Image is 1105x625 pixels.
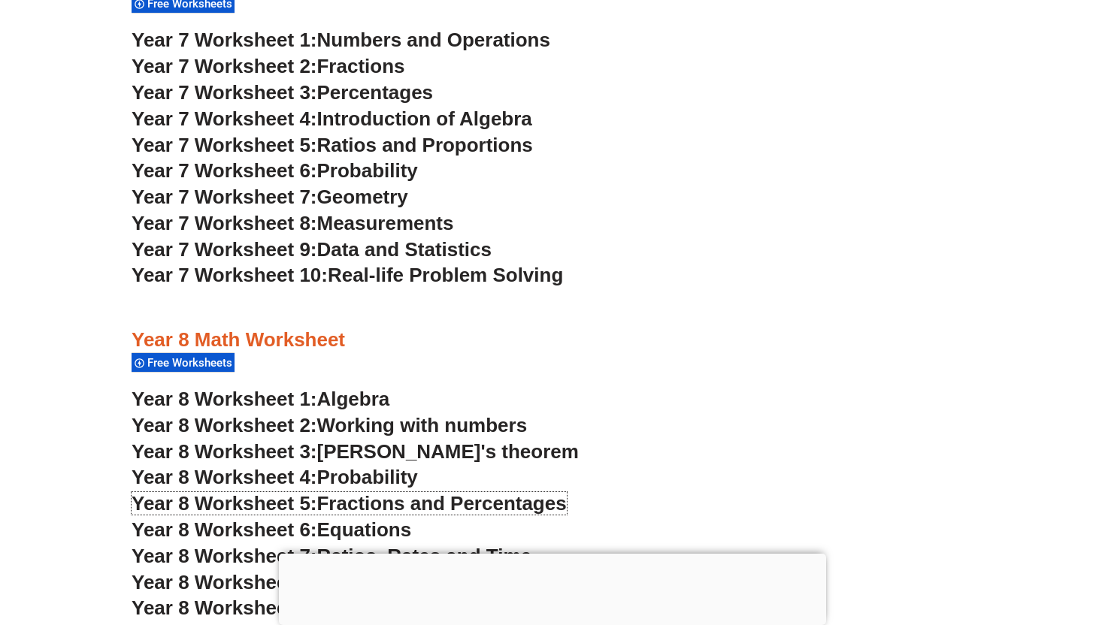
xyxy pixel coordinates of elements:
[317,212,454,234] span: Measurements
[132,388,317,410] span: Year 8 Worksheet 1:
[132,159,317,182] span: Year 7 Worksheet 6:
[132,186,408,208] a: Year 7 Worksheet 7:Geometry
[317,186,408,208] span: Geometry
[317,492,567,515] span: Fractions and Percentages
[132,414,527,436] a: Year 8 Worksheet 2:Working with numbers
[317,159,418,182] span: Probability
[132,545,531,567] a: Year 8 Worksheet 7:Ratios, Rates and Time
[317,107,532,130] span: Introduction of Algebra
[132,518,317,541] span: Year 8 Worksheet 6:
[317,466,418,488] span: Probability
[132,186,317,208] span: Year 7 Worksheet 7:
[279,554,826,621] iframe: Advertisement
[132,518,411,541] a: Year 8 Worksheet 6:Equations
[132,159,418,182] a: Year 7 Worksheet 6:Probability
[317,81,434,104] span: Percentages
[132,466,418,488] a: Year 8 Worksheet 4:Probability
[317,238,492,261] span: Data and Statistics
[132,134,317,156] span: Year 7 Worksheet 5:
[132,440,579,463] a: Year 8 Worksheet 3:[PERSON_NAME]'s theorem
[132,238,317,261] span: Year 7 Worksheet 9:
[132,264,563,286] a: Year 7 Worksheet 10:Real-life Problem Solving
[317,518,412,541] span: Equations
[132,55,404,77] a: Year 7 Worksheet 2:Fractions
[132,238,492,261] a: Year 7 Worksheet 9:Data and Statistics
[132,492,317,515] span: Year 8 Worksheet 5:
[317,55,405,77] span: Fractions
[317,388,390,410] span: Algebra
[132,414,317,436] span: Year 8 Worksheet 2:
[132,352,235,373] div: Free Worksheets
[317,440,579,463] span: [PERSON_NAME]'s theorem
[132,107,317,130] span: Year 7 Worksheet 4:
[132,29,317,51] span: Year 7 Worksheet 1:
[132,466,317,488] span: Year 8 Worksheet 4:
[132,81,433,104] a: Year 7 Worksheet 3:Percentages
[317,134,533,156] span: Ratios and Proportions
[132,55,317,77] span: Year 7 Worksheet 2:
[132,571,317,593] span: Year 8 Worksheet 8:
[132,545,317,567] span: Year 8 Worksheet 7:
[847,455,1105,625] iframe: Chat Widget
[317,414,528,436] span: Working with numbers
[147,356,237,370] span: Free Worksheets
[132,571,492,593] a: Year 8 Worksheet 8:Congruent Figures
[317,29,550,51] span: Numbers and Operations
[132,212,453,234] a: Year 7 Worksheet 8:Measurements
[132,81,317,104] span: Year 7 Worksheet 3:
[132,212,317,234] span: Year 7 Worksheet 8:
[328,264,563,286] span: Real-life Problem Solving
[132,328,973,353] h3: Year 8 Math Worksheet
[132,264,328,286] span: Year 7 Worksheet 10:
[132,29,550,51] a: Year 7 Worksheet 1:Numbers and Operations
[317,545,531,567] span: Ratios, Rates and Time
[132,134,533,156] a: Year 7 Worksheet 5:Ratios and Proportions
[132,492,567,515] a: Year 8 Worksheet 5:Fractions and Percentages
[132,596,475,619] a: Year 8 Worksheet 9:Area and Volume
[132,596,317,619] span: Year 8 Worksheet 9:
[132,388,389,410] a: Year 8 Worksheet 1:Algebra
[132,107,532,130] a: Year 7 Worksheet 4:Introduction of Algebra
[132,440,317,463] span: Year 8 Worksheet 3:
